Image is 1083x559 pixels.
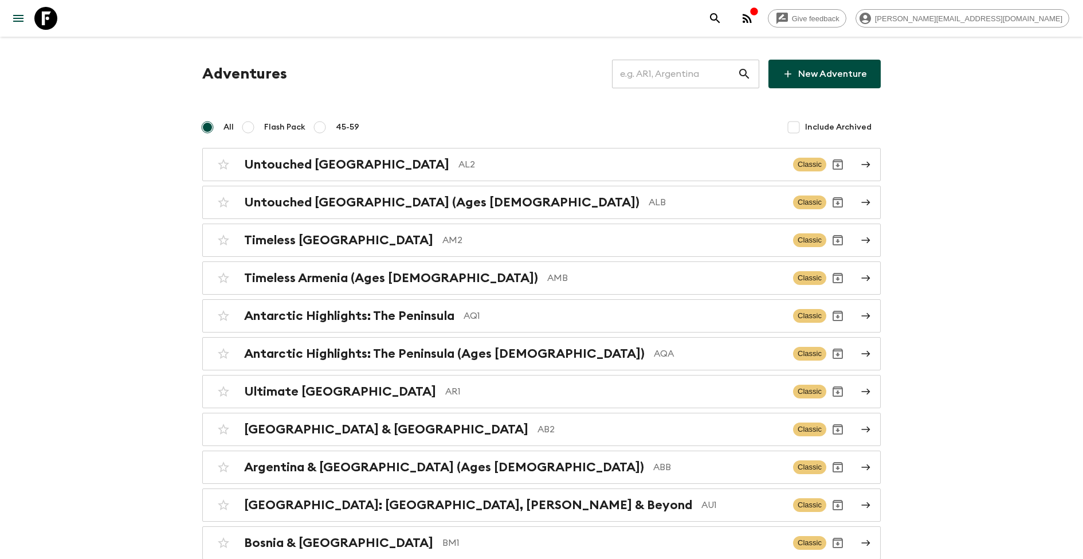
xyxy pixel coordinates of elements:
button: menu [7,7,30,30]
p: AQ1 [464,309,784,323]
span: Give feedback [786,14,846,23]
a: [GEOGRAPHIC_DATA]: [GEOGRAPHIC_DATA], [PERSON_NAME] & BeyondAU1ClassicArchive [202,488,881,522]
a: Untouched [GEOGRAPHIC_DATA] (Ages [DEMOGRAPHIC_DATA])ALBClassicArchive [202,186,881,219]
h2: Antarctic Highlights: The Peninsula (Ages [DEMOGRAPHIC_DATA]) [244,346,645,361]
button: Archive [826,456,849,479]
button: Archive [826,229,849,252]
a: Untouched [GEOGRAPHIC_DATA]AL2ClassicArchive [202,148,881,181]
button: Archive [826,380,849,403]
p: ABB [653,460,784,474]
button: Archive [826,191,849,214]
button: Archive [826,494,849,517]
h2: Untouched [GEOGRAPHIC_DATA] [244,157,449,172]
h2: Bosnia & [GEOGRAPHIC_DATA] [244,535,433,550]
p: AMB [547,271,784,285]
p: AL2 [458,158,784,171]
button: Archive [826,267,849,290]
h2: Timeless Armenia (Ages [DEMOGRAPHIC_DATA]) [244,271,538,286]
p: AU1 [701,498,784,512]
span: Classic [793,498,826,512]
p: AM2 [442,233,784,247]
h2: Timeless [GEOGRAPHIC_DATA] [244,233,433,248]
span: Classic [793,423,826,436]
p: AB2 [537,423,784,436]
h2: Antarctic Highlights: The Peninsula [244,308,454,323]
a: Ultimate [GEOGRAPHIC_DATA]AR1ClassicArchive [202,375,881,408]
a: Antarctic Highlights: The PeninsulaAQ1ClassicArchive [202,299,881,333]
a: Antarctic Highlights: The Peninsula (Ages [DEMOGRAPHIC_DATA])AQAClassicArchive [202,337,881,370]
p: AQA [654,347,784,361]
a: [GEOGRAPHIC_DATA] & [GEOGRAPHIC_DATA]AB2ClassicArchive [202,413,881,446]
span: Classic [793,347,826,361]
a: Argentina & [GEOGRAPHIC_DATA] (Ages [DEMOGRAPHIC_DATA])ABBClassicArchive [202,451,881,484]
span: Include Archived [805,122,872,133]
h2: [GEOGRAPHIC_DATA]: [GEOGRAPHIC_DATA], [PERSON_NAME] & Beyond [244,498,692,513]
p: BM1 [442,536,784,550]
h1: Adventures [202,62,287,85]
h2: Ultimate [GEOGRAPHIC_DATA] [244,384,436,399]
span: All [223,122,234,133]
span: Flash Pack [264,122,305,133]
a: Timeless Armenia (Ages [DEMOGRAPHIC_DATA])AMBClassicArchive [202,261,881,295]
span: Classic [793,536,826,550]
a: Give feedback [768,9,846,28]
p: AR1 [445,385,784,398]
span: [PERSON_NAME][EMAIL_ADDRESS][DOMAIN_NAME] [869,14,1069,23]
h2: [GEOGRAPHIC_DATA] & [GEOGRAPHIC_DATA] [244,422,528,437]
p: ALB [649,196,784,209]
button: Archive [826,531,849,554]
span: 45-59 [336,122,359,133]
input: e.g. AR1, Argentina [612,58,737,90]
span: Classic [793,271,826,285]
span: Classic [793,158,826,171]
div: [PERSON_NAME][EMAIL_ADDRESS][DOMAIN_NAME] [856,9,1069,28]
a: Timeless [GEOGRAPHIC_DATA]AM2ClassicArchive [202,224,881,257]
button: Archive [826,342,849,365]
span: Classic [793,233,826,247]
h2: Untouched [GEOGRAPHIC_DATA] (Ages [DEMOGRAPHIC_DATA]) [244,195,639,210]
button: Archive [826,418,849,441]
h2: Argentina & [GEOGRAPHIC_DATA] (Ages [DEMOGRAPHIC_DATA]) [244,460,644,475]
span: Classic [793,385,826,398]
span: Classic [793,460,826,474]
button: search adventures [704,7,727,30]
button: Archive [826,153,849,176]
a: New Adventure [768,60,881,88]
span: Classic [793,309,826,323]
button: Archive [826,304,849,327]
span: Classic [793,196,826,209]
